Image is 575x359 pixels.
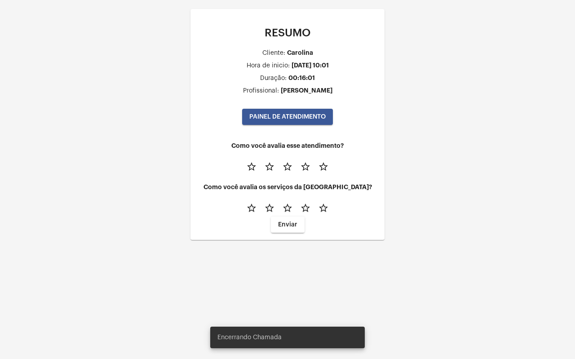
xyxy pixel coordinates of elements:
[249,114,326,120] span: PAINEL DE ATENDIMENTO
[198,142,377,149] h4: Como você avalia esse atendimento?
[282,203,293,213] mat-icon: star_border
[198,184,377,191] h4: Como você avalia os serviços da [GEOGRAPHIC_DATA]?
[288,75,315,81] div: 00:16:01
[282,161,293,172] mat-icon: star_border
[271,217,305,233] button: Enviar
[260,75,287,82] div: Duração:
[318,161,329,172] mat-icon: star_border
[281,87,332,94] div: [PERSON_NAME]
[247,62,290,69] div: Hora de inicio:
[246,161,257,172] mat-icon: star_border
[264,203,275,213] mat-icon: star_border
[300,203,311,213] mat-icon: star_border
[262,50,285,57] div: Cliente:
[264,161,275,172] mat-icon: star_border
[243,88,279,94] div: Profissional:
[300,161,311,172] mat-icon: star_border
[287,49,313,56] div: Carolina
[318,203,329,213] mat-icon: star_border
[242,109,333,125] button: PAINEL DE ATENDIMENTO
[217,333,282,342] span: Encerrando Chamada
[246,203,257,213] mat-icon: star_border
[278,222,297,228] span: Enviar
[292,62,329,69] div: [DATE] 10:01
[198,27,377,39] p: RESUMO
